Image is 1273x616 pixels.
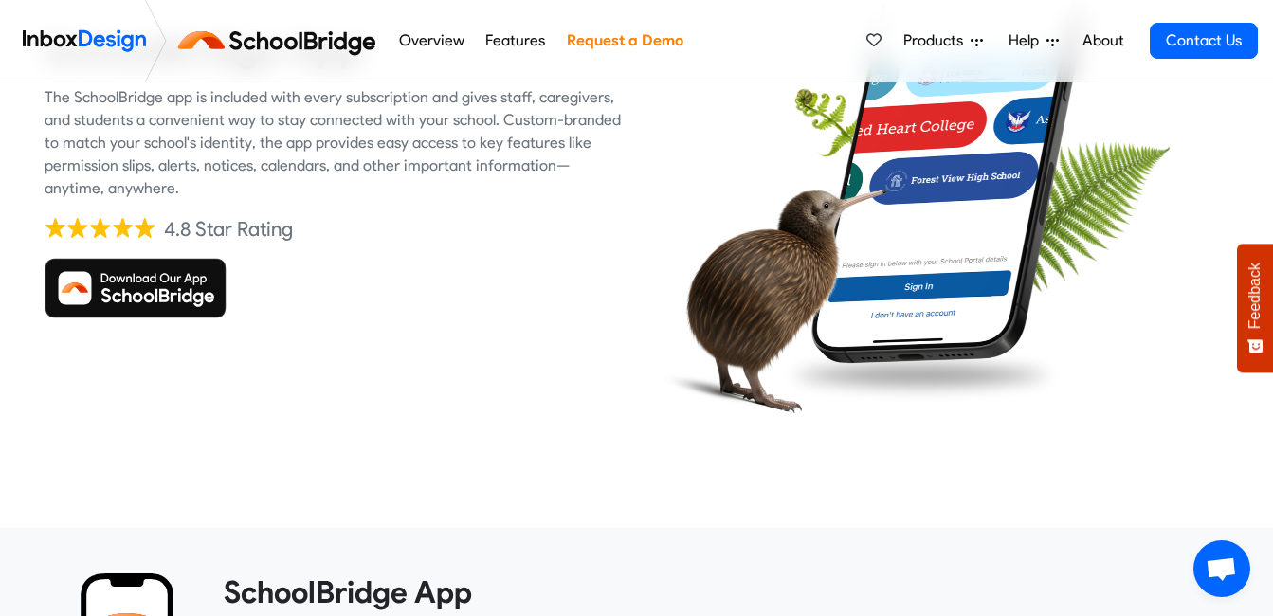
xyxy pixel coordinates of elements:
div: The SchoolBridge app is included with every subscription and gives staff, caregivers, and student... [45,86,623,200]
div: Open chat [1193,540,1250,597]
a: Products [896,22,991,60]
span: Feedback [1246,263,1264,329]
img: schoolbridge logo [174,18,388,63]
div: 4.8 Star Rating [164,215,293,244]
heading: SchoolBridge App [224,573,1215,611]
a: Request a Demo [561,22,688,60]
a: Help [1001,22,1066,60]
a: Contact Us [1150,23,1258,59]
img: Download SchoolBridge App [45,258,227,318]
span: Help [1009,29,1046,52]
a: About [1077,22,1129,60]
button: Feedback - Show survey [1237,244,1273,372]
img: shadow.png [777,344,1066,407]
img: kiwi_bird.png [650,149,887,435]
a: Features [481,22,551,60]
span: Products [903,29,971,52]
a: Overview [393,22,469,60]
